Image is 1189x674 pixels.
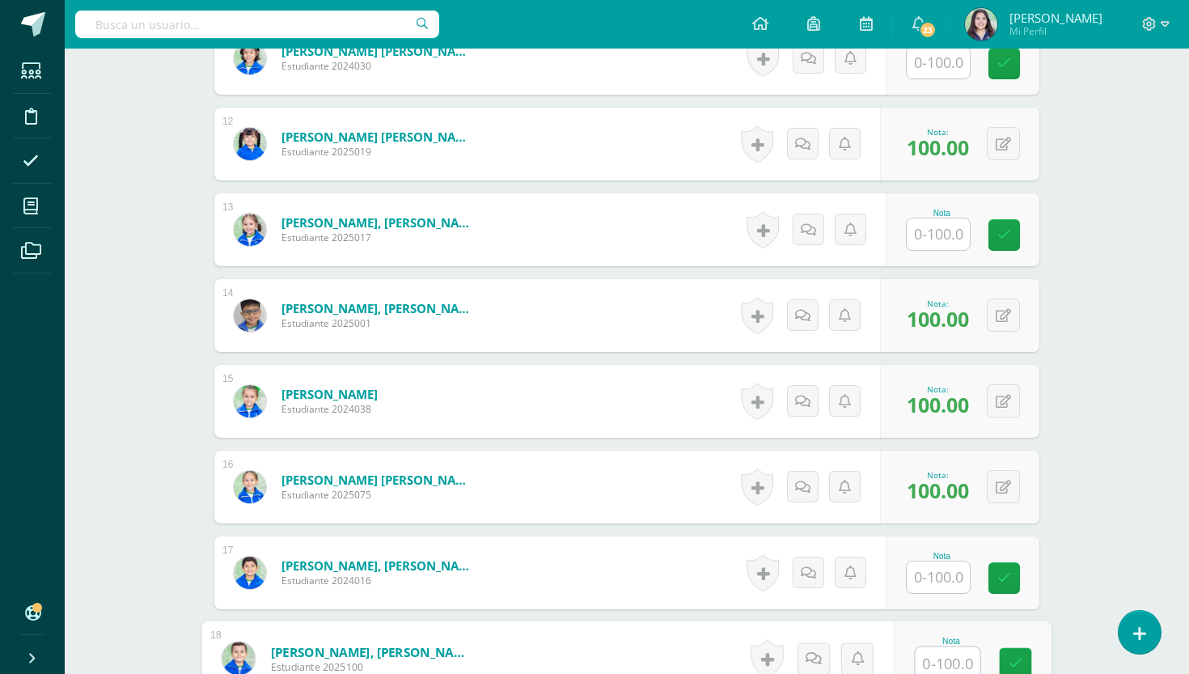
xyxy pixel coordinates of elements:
img: edceeaf65df37900f6ce4e8f7a38b79c.png [234,128,266,160]
span: 100.00 [907,134,969,161]
span: 100.00 [907,477,969,504]
div: Nota: [907,298,969,309]
a: [PERSON_NAME] [PERSON_NAME] [281,129,476,145]
span: Estudiante 2025001 [281,316,476,330]
input: 0-100.0 [907,562,970,593]
img: 6f7bc23e21fd7e02c51f4af79c483bab.png [234,385,266,418]
a: [PERSON_NAME], [PERSON_NAME] [271,643,471,660]
div: Nota: [907,126,969,138]
span: Estudiante 2025017 [281,231,476,244]
img: 664a916017c69bdbbe16bfa634d4d639.png [234,299,266,332]
span: [PERSON_NAME] [1009,10,1102,26]
div: Nota [915,637,988,646]
a: [PERSON_NAME], [PERSON_NAME] [281,557,476,574]
img: a5a82c0e5de479e3f35d5a48df51754b.png [234,471,266,503]
a: [PERSON_NAME], [PERSON_NAME] [281,300,476,316]
span: Estudiante 2025019 [281,145,476,159]
span: Mi Perfil [1009,24,1102,38]
img: 2b165c2733c7675d0ec35d83e672c335.png [234,42,266,74]
span: Estudiante 2025075 [281,488,476,502]
input: 0-100.0 [907,47,970,78]
a: [PERSON_NAME], [PERSON_NAME] [281,214,476,231]
div: Nota: [907,384,969,395]
input: Busca un usuario... [75,11,439,38]
div: Nota [906,552,977,561]
span: 100.00 [907,391,969,418]
span: Estudiante 2024038 [281,402,378,416]
span: Estudiante 2024030 [281,59,476,73]
img: d9690399aa0a44740afc5bbabfb8863b.png [234,557,266,589]
a: [PERSON_NAME] [PERSON_NAME] [281,43,476,59]
div: Nota: [907,469,969,481]
input: 0-100.0 [907,218,970,250]
a: [PERSON_NAME] [281,386,378,402]
span: 23 [919,21,937,39]
img: d9adc163cd6d0372da8c03cbb6d43a91.png [234,214,266,246]
a: [PERSON_NAME] [PERSON_NAME] [281,472,476,488]
span: Estudiante 2024016 [281,574,476,587]
img: 9c204de8a100608745c733846405fa5c.png [965,8,997,40]
span: 100.00 [907,305,969,333]
div: Nota [906,209,977,218]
